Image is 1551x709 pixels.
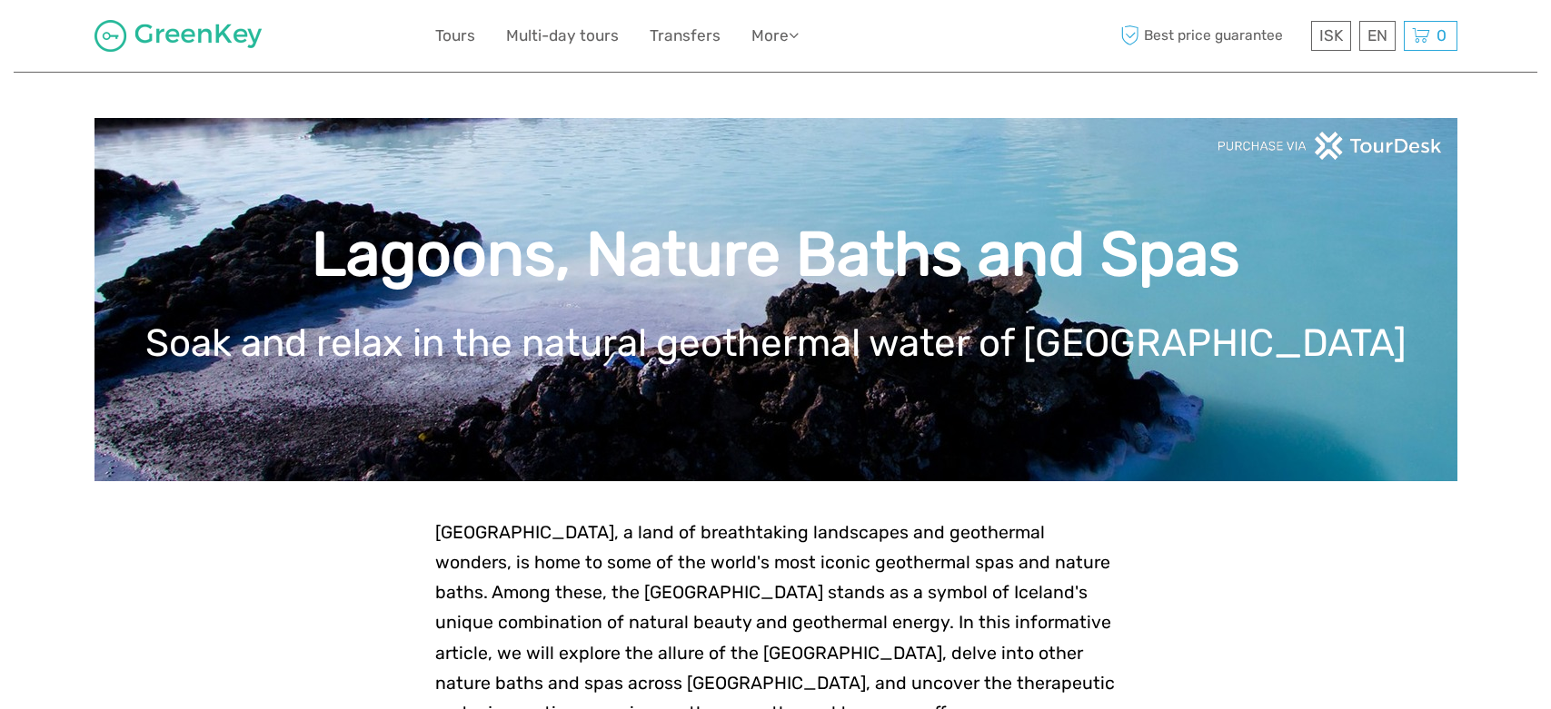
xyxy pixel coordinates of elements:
span: ISK [1319,26,1343,44]
span: Best price guarantee [1117,21,1307,51]
img: PurchaseViaTourDeskwhite.png [1217,132,1444,160]
a: Multi-day tours [506,23,619,49]
div: EN [1359,21,1396,51]
a: Transfers [650,23,721,49]
h1: Soak and relax in the natural geothermal water of [GEOGRAPHIC_DATA] [122,320,1430,366]
a: More [751,23,799,49]
img: 1287-122375c5-1c4a-481d-9f75-0ef7bf1191bb_logo_small.jpg [94,20,262,52]
span: 0 [1434,26,1449,44]
h1: Lagoons, Nature Baths and Spas [122,218,1430,291]
a: Tours [435,23,475,49]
